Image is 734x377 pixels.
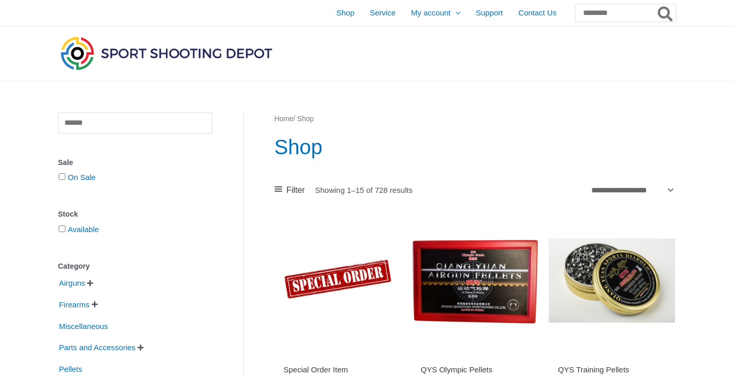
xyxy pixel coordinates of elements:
[412,217,538,344] img: QYS Olympic Pellets
[58,300,91,308] a: Firearms
[92,301,98,308] span: 
[58,259,212,274] div: Category
[421,365,529,375] h2: QYS Olympic Pellets
[58,296,91,314] span: Firearms
[68,173,96,182] a: On Sale
[286,183,305,198] span: Filter
[58,207,212,222] div: Stock
[58,274,87,292] span: Airguns
[58,321,109,330] a: Miscellaneous
[275,133,676,161] h1: Shop
[315,186,413,194] p: Showing 1–15 of 728 results
[275,115,294,123] a: Home
[558,350,666,363] iframe: Customer reviews powered by Trustpilot
[284,350,392,363] iframe: Customer reviews powered by Trustpilot
[421,350,529,363] iframe: Customer reviews powered by Trustpilot
[275,217,401,344] img: Special Order Item
[138,344,144,351] span: 
[58,364,83,373] a: Pellets
[549,217,675,344] img: QYS Training Pellets
[58,339,136,356] span: Parts and Accessories
[58,318,109,335] span: Miscellaneous
[558,365,666,375] h2: QYS Training Pellets
[275,183,305,198] a: Filter
[68,225,99,234] a: Available
[588,182,676,198] select: Shop order
[87,280,93,287] span: 
[58,342,136,351] a: Parts and Accessories
[58,34,275,72] img: Sport Shooting Depot
[59,173,65,180] input: On Sale
[59,225,65,232] input: Available
[275,112,676,126] nav: Breadcrumb
[284,365,392,375] h2: Special Order Item
[58,155,212,170] div: Sale
[58,278,87,287] a: Airguns
[656,4,676,22] button: Search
